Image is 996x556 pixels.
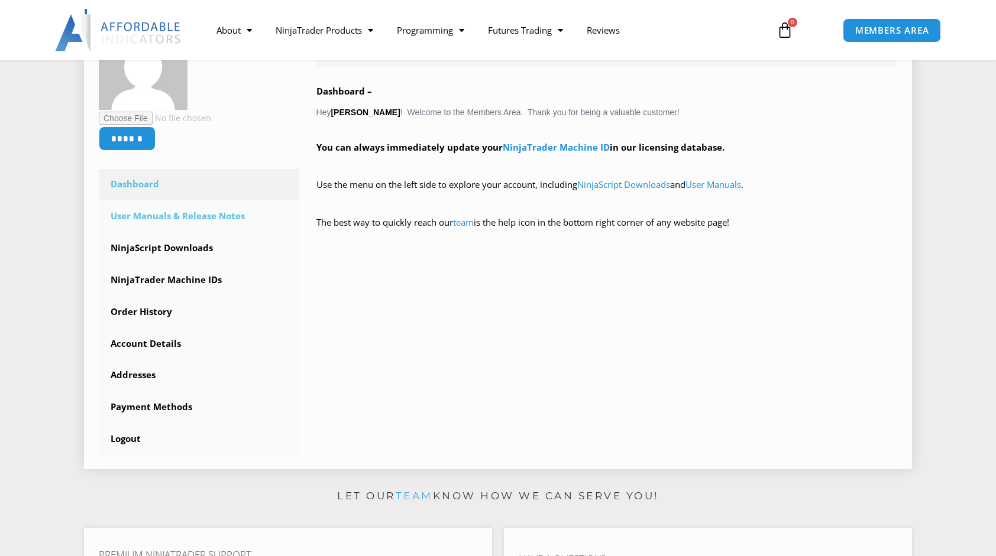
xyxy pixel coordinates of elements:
[205,17,763,44] nav: Menu
[316,141,725,153] strong: You can always immediately update your in our licensing database.
[205,17,264,44] a: About
[316,214,898,248] p: The best way to quickly reach our is the help icon in the bottom right corner of any website page!
[331,108,400,117] strong: [PERSON_NAME]
[99,392,299,422] a: Payment Methods
[316,33,898,247] div: Hey ! Welcome to the Members Area. Thank you for being a valuable customer!
[84,487,912,506] p: Let our know how we can serve you!
[55,9,182,51] img: LogoAI | Affordable Indicators – NinjaTrader
[99,169,299,200] a: Dashboard
[855,26,929,35] span: MEMBERS AREA
[316,85,372,97] b: Dashboard –
[575,17,632,44] a: Reviews
[99,360,299,391] a: Addresses
[503,141,610,153] a: NinjaTrader Machine ID
[843,18,942,43] a: MEMBERS AREA
[99,169,299,454] nav: Account pages
[685,178,741,190] a: User Manuals
[316,177,898,210] p: Use the menu on the left side to explore your account, including and .
[476,17,575,44] a: Futures Trading
[99,329,299,359] a: Account Details
[759,13,811,47] a: 0
[99,424,299,454] a: Logout
[99,265,299,295] a: NinjaTrader Machine IDs
[577,178,670,190] a: NinjaScript Downloads
[385,17,476,44] a: Programming
[99,201,299,232] a: User Manuals & Release Notes
[99,297,299,327] a: Order History
[99,233,299,264] a: NinjaScript Downloads
[453,216,474,228] a: team
[99,21,187,110] img: 5292dcc0395c9cc04107bb624434cf799319e41e6af653267712ba90c7fcfb38
[788,18,797,27] span: 0
[264,17,385,44] a: NinjaTrader Products
[396,490,433,502] a: team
